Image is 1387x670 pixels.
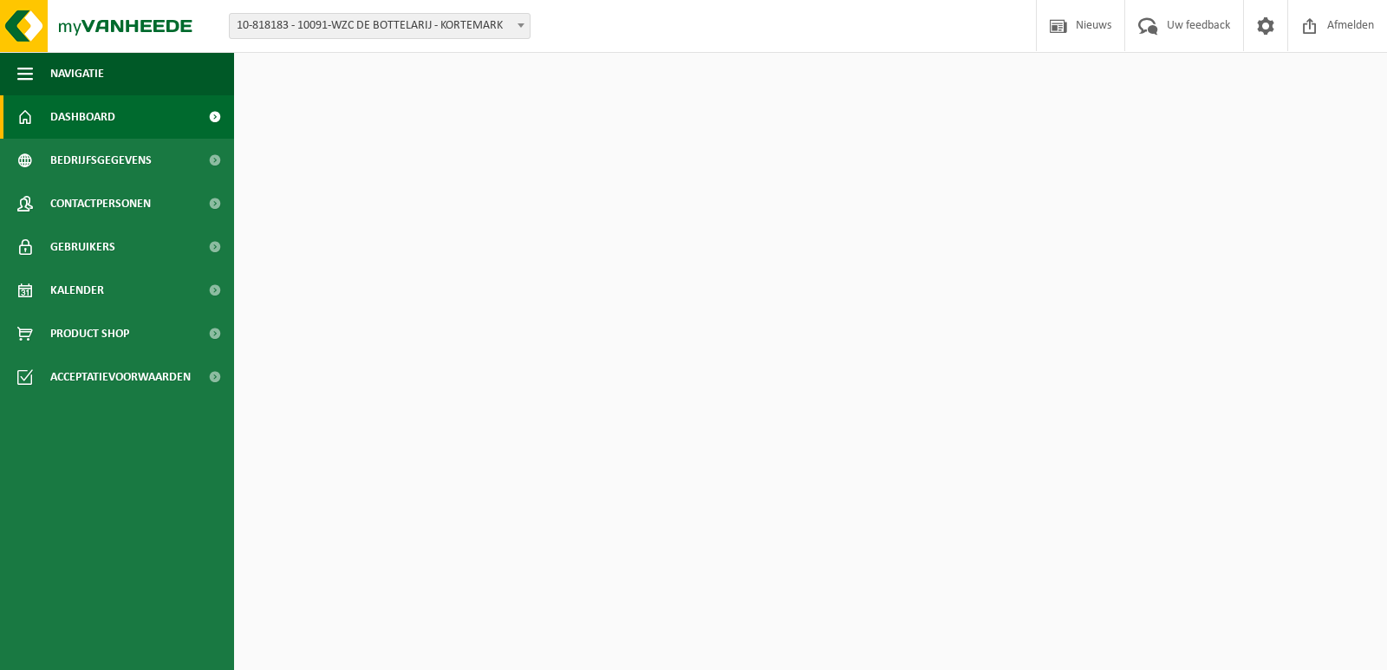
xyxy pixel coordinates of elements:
[50,269,104,312] span: Kalender
[50,182,151,225] span: Contactpersonen
[50,355,191,399] span: Acceptatievoorwaarden
[50,52,104,95] span: Navigatie
[50,95,115,139] span: Dashboard
[230,14,530,38] span: 10-818183 - 10091-WZC DE BOTTELARIJ - KORTEMARK
[50,312,129,355] span: Product Shop
[50,139,152,182] span: Bedrijfsgegevens
[50,225,115,269] span: Gebruikers
[229,13,531,39] span: 10-818183 - 10091-WZC DE BOTTELARIJ - KORTEMARK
